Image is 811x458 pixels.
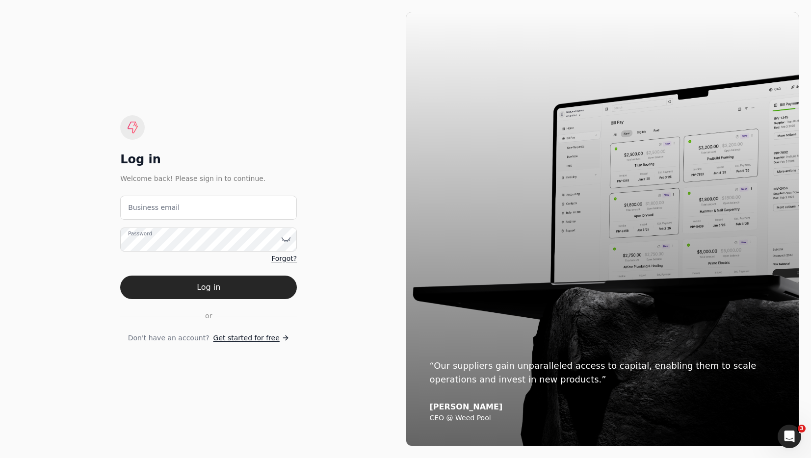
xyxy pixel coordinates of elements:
[120,276,297,299] button: Log in
[128,333,209,343] span: Don't have an account?
[430,359,776,386] div: “Our suppliers gain unparalleled access to capital, enabling them to scale operations and invest ...
[120,152,297,167] div: Log in
[798,425,806,433] span: 3
[128,203,180,213] label: Business email
[205,311,212,321] span: or
[128,229,152,237] label: Password
[213,333,280,343] span: Get started for free
[430,414,776,423] div: CEO @ Weed Pool
[213,333,289,343] a: Get started for free
[430,402,776,412] div: [PERSON_NAME]
[778,425,801,448] iframe: Intercom live chat
[120,173,297,184] div: Welcome back! Please sign in to continue.
[271,254,297,264] a: Forgot?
